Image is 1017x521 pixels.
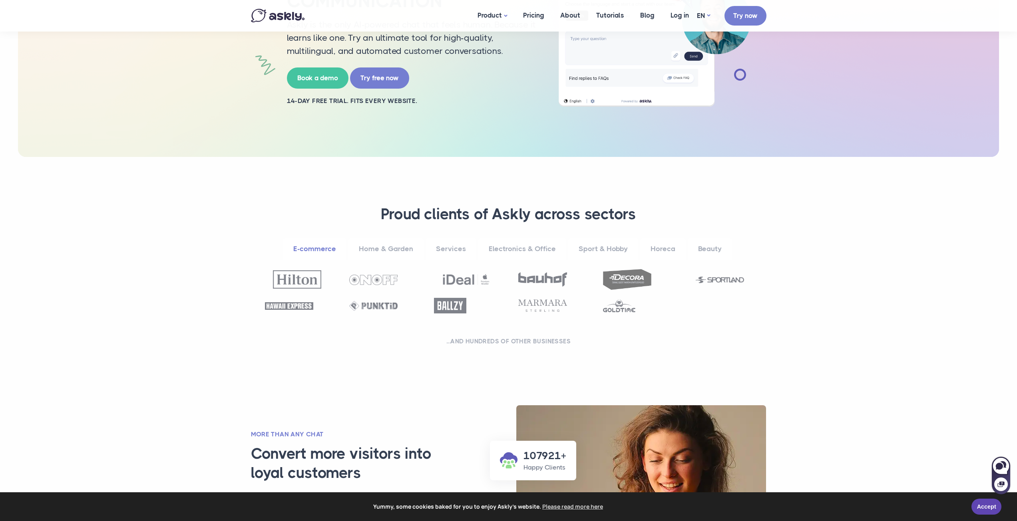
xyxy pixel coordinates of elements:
a: Sport & Hobby [568,238,638,260]
a: learn more about cookies [541,501,604,513]
p: Askly is the only AI-powered chat that feels human. Because it learns like one. Try an ultimate t... [287,18,539,57]
a: Horeca [640,238,686,260]
img: Marmara Sterling [518,299,567,312]
img: Askly [251,9,305,22]
img: Goldtime [603,299,635,312]
a: E-commerce [283,238,346,260]
img: OnOff [349,275,398,285]
img: Hawaii Express [265,302,313,310]
iframe: Askly chat [991,455,1011,495]
a: Try now [724,6,766,26]
a: Electronics & Office [478,238,566,260]
p: Happy Clients [523,463,566,472]
p: 9 out of 10 customers prefer live chat support. [251,490,456,502]
img: Ideal [442,270,490,289]
img: Bauhof [518,272,567,287]
a: Services [426,238,476,260]
img: Ballzy [434,298,466,313]
h2: More than any chat [251,430,456,439]
a: Accept [971,499,1001,515]
a: Book a demo [287,67,348,89]
a: Beauty [688,238,732,260]
h2: 14-day free trial. Fits every website. [287,97,539,105]
h3: Convert more visitors into loyal customers [251,444,466,482]
img: Hilton [273,270,321,288]
h2: ...and hundreds of other businesses [261,337,756,345]
a: Try free now [350,67,409,89]
span: Yummy, some cookies baked for you to enjoy Askly's website. [12,501,966,513]
a: EN [697,10,710,22]
img: Punktid [349,301,398,311]
a: Home & Garden [348,238,424,260]
h3: 107921+ [523,449,566,463]
h3: Proud clients of Askly across sectors [261,205,756,224]
img: Sportland [696,277,744,283]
